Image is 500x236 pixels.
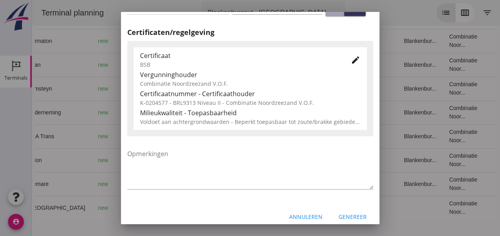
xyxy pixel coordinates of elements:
i: directions_boat [156,157,161,163]
div: Tilburg [95,132,161,141]
td: Blankenbur... [366,124,411,148]
td: 336 [182,124,226,148]
div: [GEOGRAPHIC_DATA] [95,204,161,212]
div: BSB [140,60,338,69]
textarea: Opmerkingen [127,147,373,189]
td: Ontzilt oph.zan... [265,101,305,124]
td: new [60,101,88,124]
div: Annuleren [289,213,323,221]
td: 358 [182,53,226,77]
div: Milieukwaliteit - Toepasbaarheid [140,108,360,118]
td: Filling sand [265,196,305,220]
small: m3 [198,63,204,68]
td: 18 [305,148,366,172]
td: 18 [305,172,366,196]
i: directions_boat [115,86,120,91]
td: Blankenbur... [366,29,411,53]
td: Combinatie Noor... [411,172,460,196]
div: Certificaat [140,51,338,60]
small: m3 [198,206,204,211]
button: Genereer [332,210,373,224]
div: [GEOGRAPHIC_DATA] [95,156,161,164]
i: list [409,8,419,17]
td: Combinatie Noor... [411,124,460,148]
div: Gouda [95,85,161,93]
td: new [60,77,88,101]
small: m3 [198,39,204,44]
td: 18 [305,124,366,148]
div: Terminal planning [3,7,78,18]
i: directions_boat [115,110,120,115]
td: new [60,124,88,148]
td: Blankenbur... [366,148,411,172]
small: m3 [201,110,207,115]
i: directions_boat [115,133,120,139]
button: Annuleren [283,210,329,224]
td: Filling sand [265,172,305,196]
td: 18 [305,53,366,77]
td: Combinatie Noor... [411,29,460,53]
td: new [60,29,88,53]
small: m3 [198,134,204,139]
td: Blankenbur... [366,77,411,101]
td: 1231 [182,101,226,124]
i: edit [351,55,360,65]
td: Blankenbur... [366,53,411,77]
div: [GEOGRAPHIC_DATA] [95,180,161,188]
i: calendar_view_week [428,8,438,17]
td: new [60,196,88,220]
div: Gouda [95,37,161,45]
div: Certificaatnummer - Certificaathouder [140,89,360,99]
td: 18 [305,101,366,124]
td: Blankenbur... [366,172,411,196]
td: 1643 [182,77,226,101]
i: directions_boat [156,205,161,211]
td: Filling sand [265,53,305,77]
td: new [60,148,88,172]
td: 480 [182,148,226,172]
td: Blankenbur... [366,101,411,124]
small: m3 [198,182,204,187]
div: Genereer [339,213,367,221]
div: Gouda [95,108,161,117]
td: Ontzilt oph.zan... [265,77,305,101]
td: Filling sand [265,148,305,172]
small: m3 [201,87,207,91]
div: Vergunninghouder [140,70,360,79]
div: Voldoet aan achtergrondwaarden - Beperkt toepasbaar tot zoute/brakke gebieden (Niveau I) [140,118,360,126]
td: new [60,53,88,77]
div: K-0204577 - BRL9313 Niveau II - Combinatie Noordzeezand V.O.F. [140,99,360,107]
td: Combinatie Noor... [411,53,460,77]
td: Ontzilt oph.zan... [265,29,305,53]
td: 434 [182,172,226,196]
td: 672 [182,29,226,53]
i: directions_boat [115,38,120,44]
div: Katwijk [95,61,161,69]
td: 18 [305,196,366,220]
td: Combinatie Noor... [411,77,460,101]
i: arrow_drop_down [299,8,309,17]
h2: Certificaten/regelgeving [127,27,373,38]
td: Filling sand [265,124,305,148]
i: directions_boat [156,181,161,187]
td: 467 [182,196,226,220]
i: filter_list [451,8,460,17]
td: Combinatie Noor... [411,101,460,124]
i: directions_boat [115,62,121,68]
td: new [60,172,88,196]
small: m3 [198,158,204,163]
div: Blankenburgput - [GEOGRAPHIC_DATA] [176,8,294,17]
td: Combinatie Noor... [411,148,460,172]
td: Combinatie Noor... [411,196,460,220]
div: Combinatie Noordzeezand V.O.F. [140,79,360,88]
